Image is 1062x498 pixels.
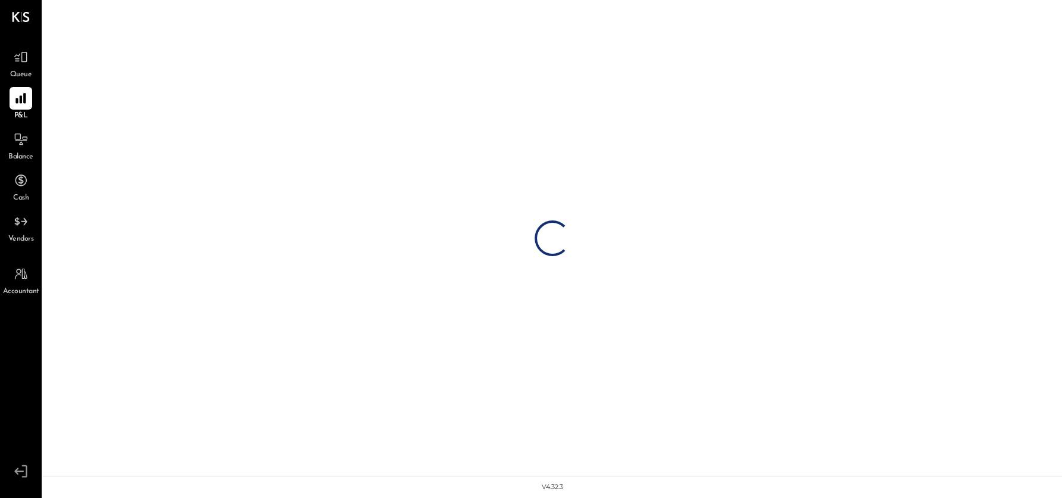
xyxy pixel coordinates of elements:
span: Cash [13,193,29,204]
a: Balance [1,128,41,163]
a: Queue [1,46,41,80]
span: P&L [14,111,28,122]
div: v 4.32.3 [542,483,563,492]
span: Queue [10,70,32,80]
a: Cash [1,169,41,204]
a: Vendors [1,210,41,245]
span: Vendors [8,234,34,245]
span: Accountant [3,287,39,297]
a: P&L [1,87,41,122]
a: Accountant [1,263,41,297]
span: Balance [8,152,33,163]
